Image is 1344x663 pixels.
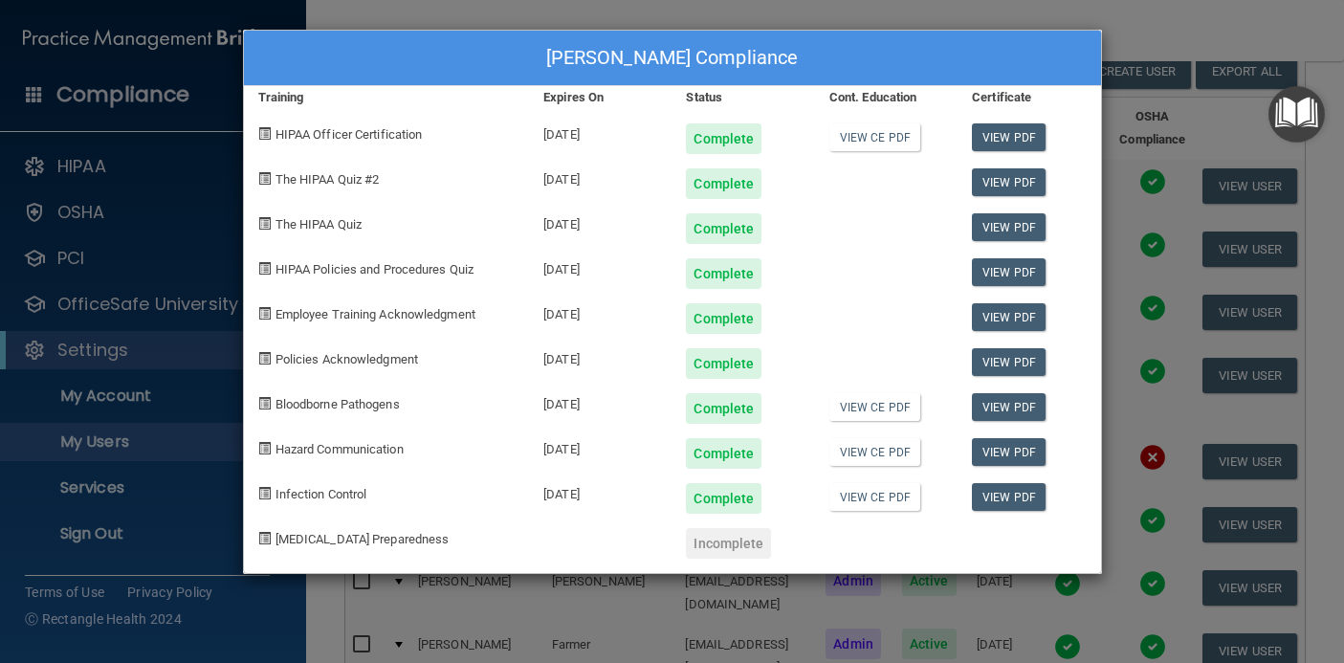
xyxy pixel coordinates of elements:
div: [DATE] [529,424,672,469]
a: View PDF [972,438,1046,466]
div: Incomplete [686,528,771,559]
span: The HIPAA Quiz [275,217,362,232]
div: Complete [686,213,761,244]
div: [DATE] [529,244,672,289]
span: [MEDICAL_DATA] Preparedness [275,532,450,546]
div: Complete [686,348,761,379]
div: Complete [686,123,761,154]
div: Complete [686,168,761,199]
div: [DATE] [529,109,672,154]
div: [PERSON_NAME] Compliance [244,31,1101,86]
div: [DATE] [529,289,672,334]
a: View CE PDF [829,438,920,466]
a: View PDF [972,168,1046,196]
a: View PDF [972,303,1046,331]
div: Complete [686,258,761,289]
div: Status [672,86,814,109]
div: [DATE] [529,469,672,514]
span: Employee Training Acknowledgment [275,307,475,321]
span: Infection Control [275,487,367,501]
div: Complete [686,438,761,469]
span: Policies Acknowledgment [275,352,418,366]
div: [DATE] [529,379,672,424]
a: View PDF [972,213,1046,241]
a: View CE PDF [829,123,920,151]
a: View PDF [972,393,1046,421]
div: Training [244,86,530,109]
div: [DATE] [529,199,672,244]
span: The HIPAA Quiz #2 [275,172,380,187]
a: View CE PDF [829,393,920,421]
a: View PDF [972,258,1046,286]
a: View PDF [972,123,1046,151]
a: View CE PDF [829,483,920,511]
button: Open Resource Center [1268,86,1325,143]
div: [DATE] [529,334,672,379]
div: Expires On [529,86,672,109]
div: Complete [686,393,761,424]
div: Certificate [958,86,1100,109]
span: Hazard Communication [275,442,404,456]
div: Cont. Education [815,86,958,109]
div: Complete [686,483,761,514]
div: Complete [686,303,761,334]
span: Bloodborne Pathogens [275,397,400,411]
span: HIPAA Officer Certification [275,127,423,142]
span: HIPAA Policies and Procedures Quiz [275,262,474,276]
a: View PDF [972,483,1046,511]
iframe: Drift Widget Chat Controller [1248,531,1321,604]
a: View PDF [972,348,1046,376]
div: [DATE] [529,154,672,199]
